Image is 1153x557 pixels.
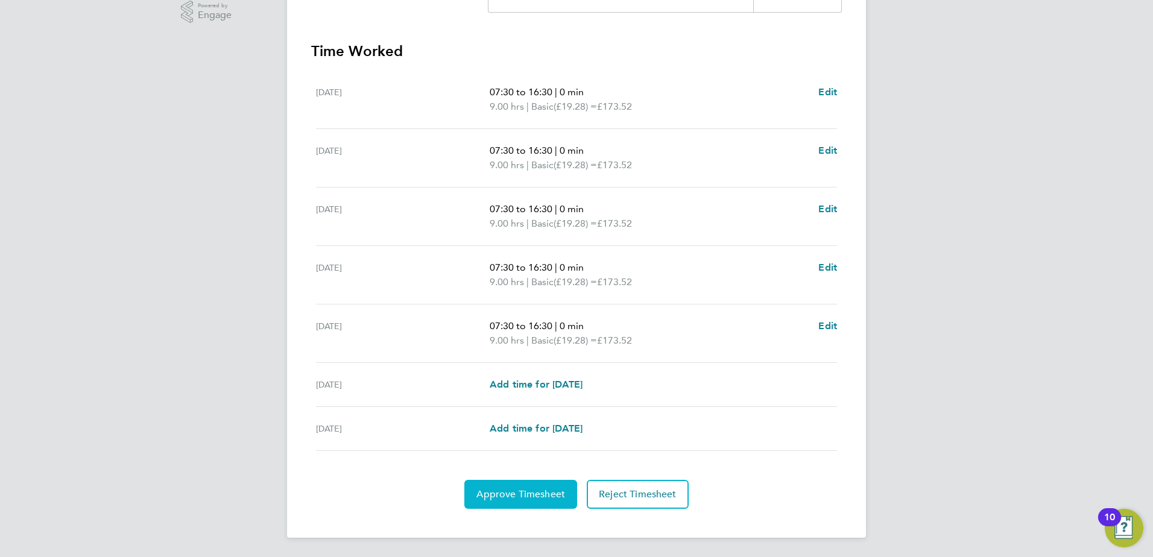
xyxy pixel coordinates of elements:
[1104,517,1115,533] div: 10
[818,145,837,156] span: Edit
[818,320,837,332] span: Edit
[490,203,552,215] span: 07:30 to 16:30
[818,85,837,99] a: Edit
[531,216,554,231] span: Basic
[818,319,837,333] a: Edit
[476,488,565,500] span: Approve Timesheet
[554,218,597,229] span: (£19.28) =
[531,99,554,114] span: Basic
[531,275,554,289] span: Basic
[560,145,584,156] span: 0 min
[526,101,529,112] span: |
[198,1,232,11] span: Powered by
[560,320,584,332] span: 0 min
[490,262,552,273] span: 07:30 to 16:30
[597,218,632,229] span: £173.52
[526,276,529,288] span: |
[818,262,837,273] span: Edit
[531,333,554,348] span: Basic
[490,276,524,288] span: 9.00 hrs
[555,262,557,273] span: |
[597,276,632,288] span: £173.52
[597,159,632,171] span: £173.52
[531,158,554,172] span: Basic
[490,423,583,434] span: Add time for [DATE]
[597,335,632,346] span: £173.52
[554,335,597,346] span: (£19.28) =
[526,218,529,229] span: |
[311,42,842,61] h3: Time Worked
[818,86,837,98] span: Edit
[526,159,529,171] span: |
[316,202,490,231] div: [DATE]
[490,377,583,392] a: Add time for [DATE]
[818,203,837,215] span: Edit
[316,377,490,392] div: [DATE]
[555,145,557,156] span: |
[599,488,677,500] span: Reject Timesheet
[490,218,524,229] span: 9.00 hrs
[316,85,490,114] div: [DATE]
[1105,509,1143,547] button: Open Resource Center, 10 new notifications
[818,143,837,158] a: Edit
[464,480,577,509] button: Approve Timesheet
[490,320,552,332] span: 07:30 to 16:30
[597,101,632,112] span: £173.52
[490,159,524,171] span: 9.00 hrs
[316,260,490,289] div: [DATE]
[587,480,689,509] button: Reject Timesheet
[560,203,584,215] span: 0 min
[526,335,529,346] span: |
[490,145,552,156] span: 07:30 to 16:30
[554,159,597,171] span: (£19.28) =
[198,10,232,20] span: Engage
[554,101,597,112] span: (£19.28) =
[316,143,490,172] div: [DATE]
[818,202,837,216] a: Edit
[490,101,524,112] span: 9.00 hrs
[316,421,490,436] div: [DATE]
[555,203,557,215] span: |
[316,319,490,348] div: [DATE]
[490,86,552,98] span: 07:30 to 16:30
[560,86,584,98] span: 0 min
[555,320,557,332] span: |
[490,335,524,346] span: 9.00 hrs
[560,262,584,273] span: 0 min
[554,276,597,288] span: (£19.28) =
[490,379,583,390] span: Add time for [DATE]
[555,86,557,98] span: |
[490,421,583,436] a: Add time for [DATE]
[818,260,837,275] a: Edit
[181,1,232,24] a: Powered byEngage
